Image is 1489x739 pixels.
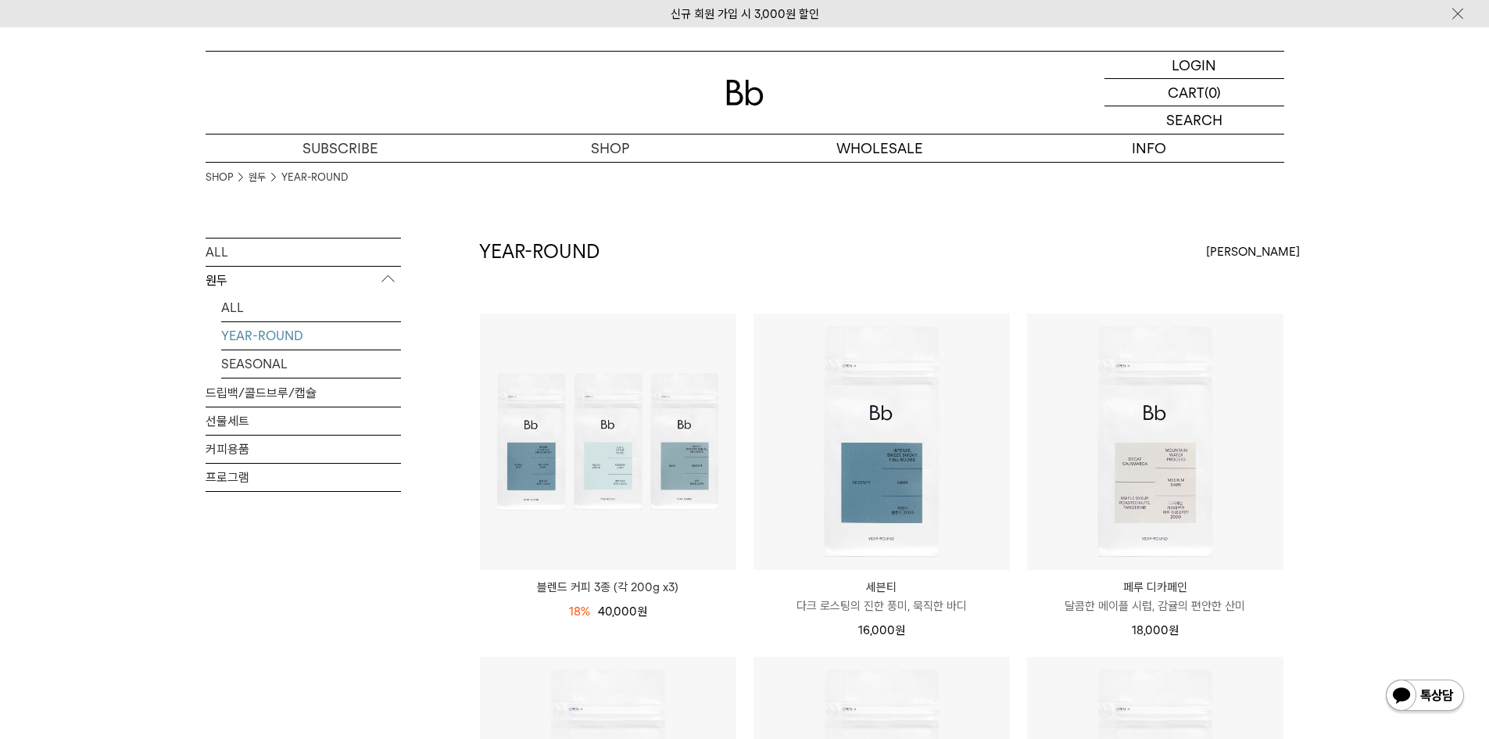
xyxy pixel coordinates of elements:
a: SUBSCRIBE [206,135,475,162]
p: CART [1168,79,1204,106]
p: 다크 로스팅의 진한 풍미, 묵직한 바디 [753,597,1010,615]
a: YEAR-ROUND [221,322,401,350]
span: 40,000 [598,604,647,619]
span: 원 [895,623,905,637]
a: ALL [221,294,401,321]
img: 블렌드 커피 3종 (각 200g x3) [480,314,736,570]
img: 로고 [726,80,764,106]
a: SHOP [206,170,233,185]
a: 선물세트 [206,407,401,435]
img: 페루 디카페인 [1027,314,1283,570]
p: INFO [1015,135,1284,162]
a: ALL [206,239,401,266]
img: 세븐티 [753,314,1010,570]
p: 페루 디카페인 [1027,578,1283,597]
a: 신규 회원 가입 시 3,000원 할인 [671,7,819,21]
p: 원두 [206,267,401,295]
span: 16,000 [858,623,905,637]
p: 달콤한 메이플 시럽, 감귤의 편안한 산미 [1027,597,1283,615]
p: (0) [1204,79,1221,106]
a: 프로그램 [206,464,401,491]
a: YEAR-ROUND [281,170,348,185]
a: 커피용품 [206,436,401,463]
p: WHOLESALE [745,135,1015,162]
span: 원 [637,604,647,619]
a: CART (0) [1104,79,1284,106]
a: 원두 [249,170,266,185]
img: 카카오톡 채널 1:1 채팅 버튼 [1384,678,1466,716]
p: SEARCH [1166,106,1222,134]
a: 드립백/콜드브루/캡슐 [206,379,401,407]
div: 18% [569,602,590,621]
h2: YEAR-ROUND [479,239,600,265]
p: 세븐티 [753,578,1010,597]
span: 원 [1169,623,1179,637]
p: LOGIN [1172,52,1216,78]
span: [PERSON_NAME] [1206,242,1300,261]
a: 세븐티 다크 로스팅의 진한 풍미, 묵직한 바디 [753,578,1010,615]
a: SEASONAL [221,350,401,378]
a: LOGIN [1104,52,1284,79]
a: 페루 디카페인 달콤한 메이플 시럽, 감귤의 편안한 산미 [1027,578,1283,615]
span: 18,000 [1132,623,1179,637]
a: SHOP [475,135,745,162]
a: 블렌드 커피 3종 (각 200g x3) [480,578,736,597]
